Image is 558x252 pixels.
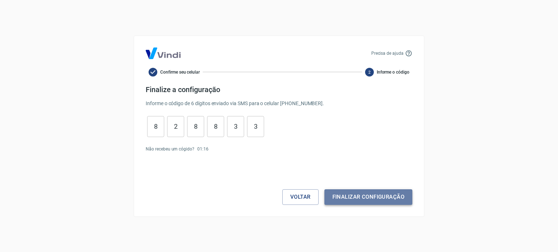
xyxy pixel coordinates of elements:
[282,189,319,205] button: Voltar
[160,69,200,75] span: Confirme seu celular
[324,189,412,205] button: Finalizar configuração
[146,85,412,94] h4: Finalize a configuração
[146,100,412,107] p: Informe o código de 6 dígitos enviado via SMS para o celular [PHONE_NUMBER] .
[377,69,409,75] span: Informe o código
[146,146,194,152] p: Não recebeu um cógido?
[197,146,209,152] p: 01 : 16
[146,47,181,59] img: Logo Vind
[371,50,404,57] p: Precisa de ajuda
[368,70,371,74] text: 2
